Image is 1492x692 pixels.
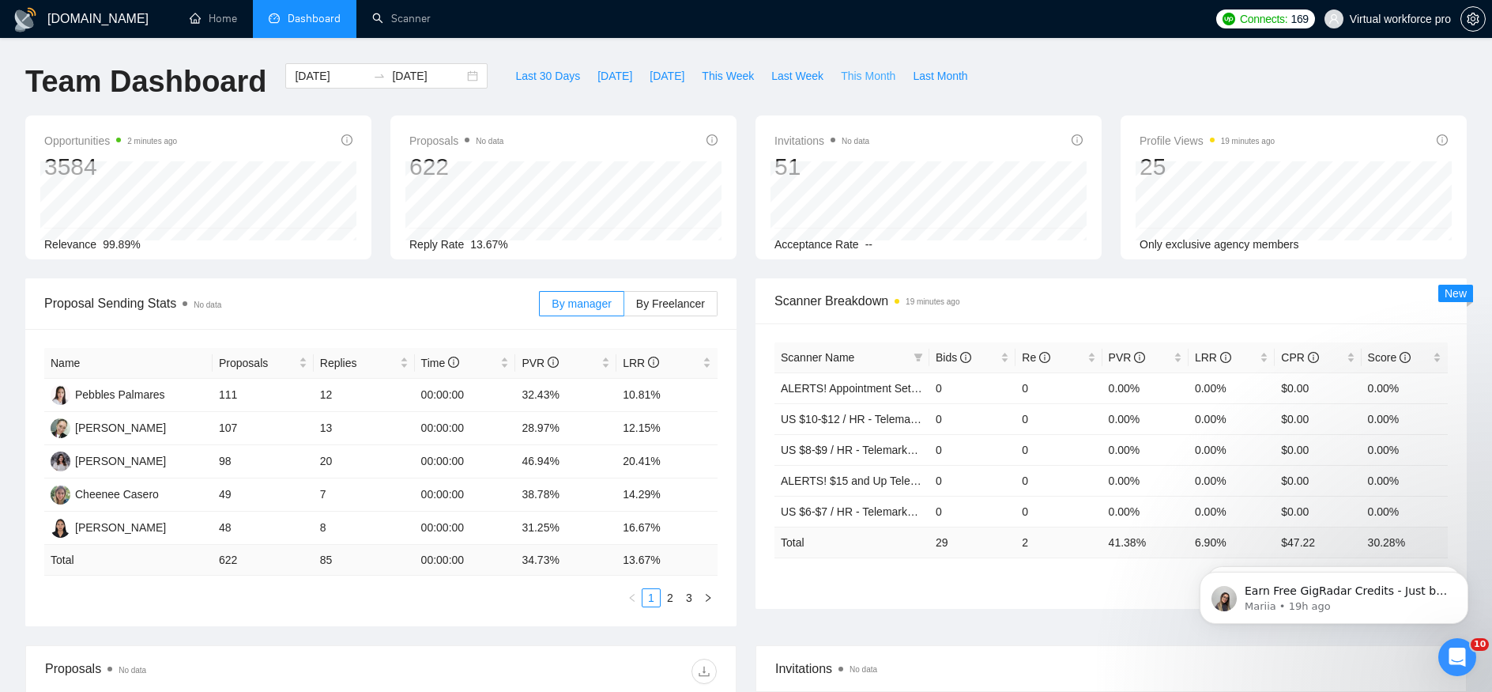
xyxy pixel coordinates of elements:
img: P [51,385,70,405]
span: Score [1368,351,1411,364]
span: info-circle [1220,352,1231,363]
button: [DATE] [641,63,693,89]
span: This Month [841,67,895,85]
img: logo [13,7,38,32]
time: 2 minutes ago [127,137,177,146]
span: Replies [320,354,397,372]
button: right [699,588,718,607]
span: Scanner Name [781,351,854,364]
span: info-circle [448,357,459,368]
span: Last Week [771,67,823,85]
span: Re [1022,351,1050,364]
td: 12 [314,379,415,412]
button: left [623,588,642,607]
img: JM [51,452,70,471]
span: filter [910,346,926,369]
td: 12.15% [616,412,718,445]
button: This Month [832,63,904,89]
td: 0.00% [1189,372,1275,403]
a: 1 [642,589,660,607]
span: Bids [936,351,971,364]
td: $0.00 [1275,372,1361,403]
td: 6.90 % [1189,527,1275,558]
td: 2 [1015,527,1102,558]
a: homeHome [190,12,237,25]
span: By Freelancer [636,297,705,310]
span: Proposals [219,354,296,372]
td: 0.00% [1102,372,1189,403]
img: AE [51,518,70,538]
span: user [1328,13,1339,25]
span: [DATE] [650,67,684,85]
img: CC [51,485,70,505]
iframe: Intercom notifications message [1176,539,1492,649]
a: searchScanner [372,12,431,25]
span: New [1445,287,1467,300]
td: 0 [1015,496,1102,527]
td: 0 [1015,372,1102,403]
span: info-circle [1437,134,1448,146]
td: 46.94% [515,445,616,478]
span: dashboard [269,13,280,24]
td: 31.25% [515,512,616,545]
td: 0.00% [1102,403,1189,434]
input: Start date [295,67,367,85]
td: 28.97% [515,412,616,445]
span: info-circle [1134,352,1145,363]
td: Total [44,545,213,576]
span: info-circle [1308,352,1319,363]
a: setting [1460,13,1486,25]
span: No data [476,137,503,146]
span: Scanner Breakdown [774,291,1448,311]
span: info-circle [706,134,718,146]
td: 0.00% [1189,403,1275,434]
span: Time [421,357,459,369]
td: 32.43% [515,379,616,412]
li: 2 [661,588,680,607]
span: No data [119,666,146,675]
td: 00:00:00 [415,445,516,478]
span: CPR [1281,351,1318,364]
span: 169 [1290,10,1308,28]
td: 0.00% [1102,496,1189,527]
td: 107 [213,412,314,445]
li: 3 [680,588,699,607]
td: 0.00% [1102,465,1189,496]
td: 0 [1015,434,1102,465]
button: download [691,659,717,684]
button: Last Week [763,63,832,89]
td: 34.73 % [515,545,616,576]
td: 0.00% [1189,465,1275,496]
a: JM[PERSON_NAME] [51,454,166,467]
button: Last 30 Days [507,63,589,89]
span: setting [1461,13,1485,25]
td: 00:00:00 [415,545,516,576]
span: No data [850,665,877,674]
td: $0.00 [1275,403,1361,434]
div: 51 [774,152,869,182]
div: 622 [409,152,503,182]
td: 41.38 % [1102,527,1189,558]
span: 10 [1471,638,1489,651]
td: 30.28 % [1362,527,1448,558]
td: 0.00% [1362,496,1448,527]
span: info-circle [960,352,971,363]
iframe: Intercom live chat [1438,638,1476,676]
td: 0.00% [1362,434,1448,465]
span: PVR [522,357,559,369]
span: Opportunities [44,131,177,150]
td: 0.00% [1102,434,1189,465]
span: 13.67% [470,238,507,251]
span: info-circle [1072,134,1083,146]
td: 0 [929,465,1015,496]
a: AE[PERSON_NAME] [51,520,166,533]
div: [PERSON_NAME] [75,419,166,437]
td: 38.78% [515,478,616,512]
button: setting [1460,6,1486,32]
span: swap-right [373,70,386,82]
time: 19 minutes ago [906,297,959,306]
td: 10.81% [616,379,718,412]
button: [DATE] [589,63,641,89]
